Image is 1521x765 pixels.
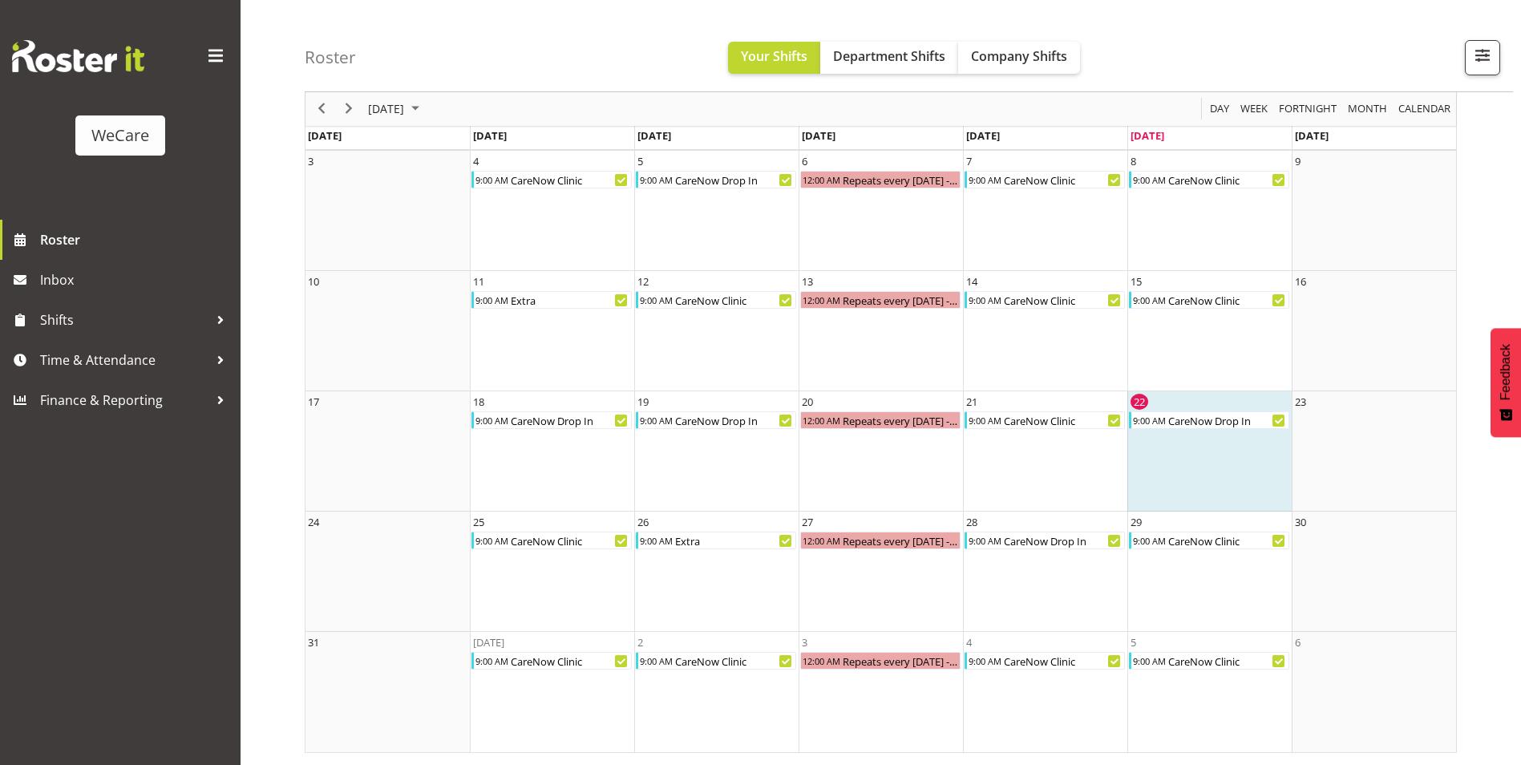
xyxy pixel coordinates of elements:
[308,273,319,289] div: 10
[1239,99,1269,119] span: Week
[634,151,799,271] td: Tuesday, August 5, 2025
[1129,171,1289,188] div: CareNow Clinic Begin From Friday, August 8, 2025 at 9:00:00 AM GMT+12:00 Ends At Friday, August 8...
[636,652,796,670] div: CareNow Clinic Begin From Tuesday, September 2, 2025 at 9:00:00 AM GMT+12:00 Ends At Tuesday, Sep...
[966,514,977,530] div: 28
[509,292,631,308] div: Extra
[470,151,634,271] td: Monday, August 4, 2025
[800,291,961,309] div: Repeats every wednesday - Charlotte Courtney Begin From Wednesday, August 13, 2025 at 12:00:00 AM...
[965,291,1125,309] div: CareNow Clinic Begin From Thursday, August 14, 2025 at 9:00:00 AM GMT+12:00 Ends At Thursday, Aug...
[1131,514,1142,530] div: 29
[40,348,208,372] span: Time & Attendance
[474,653,509,669] div: 9:00 AM
[638,653,674,669] div: 9:00 AM
[1397,99,1452,119] span: calendar
[637,634,643,650] div: 2
[474,292,509,308] div: 9:00 AM
[1131,292,1167,308] div: 9:00 AM
[1131,634,1136,650] div: 5
[311,99,333,119] button: Previous
[1167,412,1288,428] div: CareNow Drop In
[963,391,1127,512] td: Thursday, August 21, 2025
[1167,532,1288,548] div: CareNow Clinic
[1131,128,1164,143] span: [DATE]
[1127,151,1292,271] td: Friday, August 8, 2025
[820,42,958,74] button: Department Shifts
[1127,632,1292,752] td: Friday, September 5, 2025
[799,512,963,632] td: Wednesday, August 27, 2025
[305,151,470,271] td: Sunday, August 3, 2025
[1238,99,1271,119] button: Timeline Week
[637,128,671,143] span: [DATE]
[40,388,208,412] span: Finance & Reporting
[966,634,972,650] div: 4
[474,412,509,428] div: 9:00 AM
[638,412,674,428] div: 9:00 AM
[470,271,634,391] td: Monday, August 11, 2025
[1129,532,1289,549] div: CareNow Clinic Begin From Friday, August 29, 2025 at 9:00:00 AM GMT+12:00 Ends At Friday, August ...
[801,292,841,308] div: 12:00 AM
[967,653,1002,669] div: 9:00 AM
[40,228,233,252] span: Roster
[833,47,945,65] span: Department Shifts
[802,394,813,410] div: 20
[509,653,631,669] div: CareNow Clinic
[841,172,960,188] div: Repeats every [DATE] - [PERSON_NAME]
[728,42,820,74] button: Your Shifts
[1292,391,1456,512] td: Saturday, August 23, 2025
[335,92,362,126] div: next period
[1131,153,1136,169] div: 8
[800,532,961,549] div: Repeats every wednesday - Charlotte Courtney Begin From Wednesday, August 27, 2025 at 12:00:00 AM...
[800,171,961,188] div: Repeats every wednesday - Charlotte Courtney Begin From Wednesday, August 6, 2025 at 12:00:00 AM ...
[1295,128,1329,143] span: [DATE]
[799,151,963,271] td: Wednesday, August 6, 2025
[305,632,470,752] td: Sunday, August 31, 2025
[1002,292,1124,308] div: CareNow Clinic
[308,394,319,410] div: 17
[1131,653,1167,669] div: 9:00 AM
[963,271,1127,391] td: Thursday, August 14, 2025
[1167,172,1288,188] div: CareNow Clinic
[1131,394,1148,410] div: 22
[638,532,674,548] div: 9:00 AM
[801,532,841,548] div: 12:00 AM
[958,42,1080,74] button: Company Shifts
[40,268,233,292] span: Inbox
[634,632,799,752] td: Tuesday, September 2, 2025
[741,47,807,65] span: Your Shifts
[1002,532,1124,548] div: CareNow Drop In
[1129,411,1289,429] div: CareNow Drop In Begin From Friday, August 22, 2025 at 9:00:00 AM GMT+12:00 Ends At Friday, August...
[305,512,470,632] td: Sunday, August 24, 2025
[799,632,963,752] td: Wednesday, September 3, 2025
[471,652,632,670] div: CareNow Clinic Begin From Monday, September 1, 2025 at 9:00:00 AM GMT+12:00 Ends At Monday, Septe...
[473,273,484,289] div: 11
[471,291,632,309] div: Extra Begin From Monday, August 11, 2025 at 9:00:00 AM GMT+12:00 Ends At Monday, August 11, 2025 ...
[1208,99,1231,119] span: Day
[509,532,631,548] div: CareNow Clinic
[965,532,1125,549] div: CareNow Drop In Begin From Thursday, August 28, 2025 at 9:00:00 AM GMT+12:00 Ends At Thursday, Au...
[965,171,1125,188] div: CareNow Clinic Begin From Thursday, August 7, 2025 at 9:00:00 AM GMT+12:00 Ends At Thursday, Augu...
[634,512,799,632] td: Tuesday, August 26, 2025
[1131,273,1142,289] div: 15
[636,532,796,549] div: Extra Begin From Tuesday, August 26, 2025 at 9:00:00 AM GMT+12:00 Ends At Tuesday, August 26, 202...
[40,308,208,332] span: Shifts
[470,632,634,752] td: Monday, September 1, 2025
[967,412,1002,428] div: 9:00 AM
[1277,99,1338,119] span: Fortnight
[1129,291,1289,309] div: CareNow Clinic Begin From Friday, August 15, 2025 at 9:00:00 AM GMT+12:00 Ends At Friday, August ...
[841,412,960,428] div: Repeats every [DATE] - [PERSON_NAME]
[12,40,144,72] img: Rosterit website logo
[841,653,960,669] div: Repeats every [DATE] - [PERSON_NAME]
[1127,512,1292,632] td: Friday, August 29, 2025
[308,514,319,530] div: 24
[1276,99,1340,119] button: Fortnight
[471,171,632,188] div: CareNow Clinic Begin From Monday, August 4, 2025 at 9:00:00 AM GMT+12:00 Ends At Monday, August 4...
[636,291,796,309] div: CareNow Clinic Begin From Tuesday, August 12, 2025 at 9:00:00 AM GMT+12:00 Ends At Tuesday, Augus...
[473,394,484,410] div: 18
[308,153,314,169] div: 3
[967,292,1002,308] div: 9:00 AM
[1129,652,1289,670] div: CareNow Clinic Begin From Friday, September 5, 2025 at 9:00:00 AM GMT+12:00 Ends At Friday, Septe...
[802,634,807,650] div: 3
[841,292,960,308] div: Repeats every [DATE] - [PERSON_NAME]
[967,532,1002,548] div: 9:00 AM
[637,273,649,289] div: 12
